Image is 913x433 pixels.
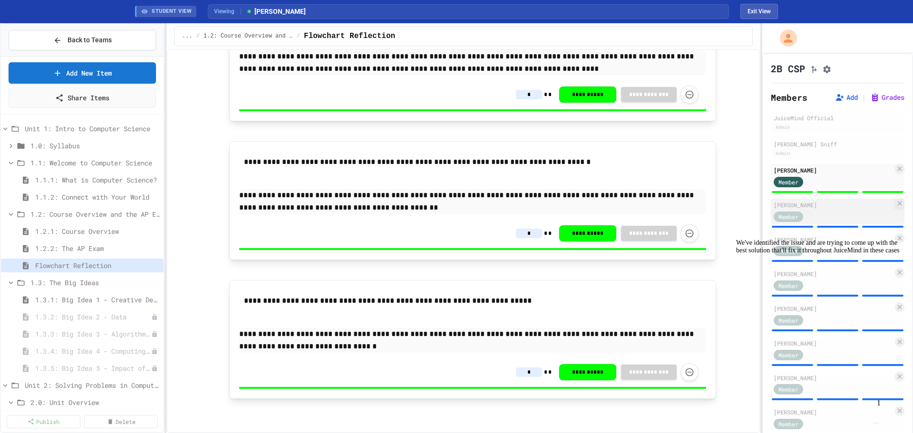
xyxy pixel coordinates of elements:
[680,86,699,104] button: Force resubmission of student's answer (Admin only)
[4,4,167,19] span: We've identified the issue and are trying to come up with the best solution that'll fix it throug...
[30,209,160,219] span: 1.2: Course Overview and the AP Exam
[9,87,156,108] a: Share Items
[774,140,902,148] div: [PERSON_NAME] Sniff
[740,4,778,19] button: Exit student view
[35,295,160,305] span: 1.3.1: Big Idea 1 - Creative Development
[778,178,798,186] span: Member
[870,93,904,102] button: Grades
[30,397,160,407] span: 2.0: Unit Overview
[304,30,395,42] span: Flowchart Reflection
[778,212,798,221] span: Member
[68,35,112,45] span: Back to Teams
[35,363,151,373] span: 1.3.5: Big Idea 5 - Impact of Computing
[822,63,832,74] button: Assignment Settings
[774,408,893,416] div: [PERSON_NAME]
[774,123,792,131] div: Admin
[35,192,160,202] span: 1.1.2: Connect with Your World
[774,114,902,122] div: JuiceMind Official
[809,63,818,74] button: Click to see fork details
[862,92,866,103] span: |
[873,395,903,423] iframe: chat widget
[151,331,158,337] div: Unpublished
[680,224,699,242] button: Force resubmission of student's answer (Admin only)
[778,420,798,428] span: Member
[35,312,151,322] span: 1.3.2: Big Idea 2 - Data
[151,365,158,372] div: Unpublished
[774,201,893,209] div: [PERSON_NAME]
[25,380,160,390] span: Unit 2: Solving Problems in Computer Science
[9,62,156,84] a: Add New Item
[835,93,858,102] button: Add
[35,243,160,253] span: 1.2.2: The AP Exam
[771,62,805,75] h1: 2B CSP
[774,149,792,157] div: Admin
[30,158,160,168] span: 1.1: Welcome to Computer Science
[297,32,300,40] span: /
[4,4,175,19] div: We've identified the issue and are trying to come up with the best solution that'll fix it throug...
[30,278,160,288] span: 1.3: The Big Ideas
[196,32,200,40] span: /
[732,235,903,390] iframe: chat widget
[151,314,158,320] div: Unpublished
[35,346,151,356] span: 1.3.4: Big Idea 4 - Computing Systems and Networks
[151,348,158,355] div: Unpublished
[774,166,893,174] div: [PERSON_NAME]
[7,415,80,428] a: Publish
[770,27,799,49] div: My Account
[35,329,151,339] span: 1.3.3: Big Idea 3 - Algorithms and Programming
[35,260,160,270] span: Flowchart Reflection
[25,124,160,134] span: Unit 1: Intro to Computer Science
[214,7,241,16] span: Viewing
[204,32,293,40] span: 1.2: Course Overview and the AP Exam
[9,30,156,50] button: Back to Teams
[152,8,192,16] span: STUDENT VIEW
[35,175,160,185] span: 1.1.1: What is Computer Science?
[35,226,160,236] span: 1.2.1: Course Overview
[182,32,193,40] span: ...
[680,363,699,381] button: Force resubmission of student's answer (Admin only)
[30,141,160,151] span: 1.0: Syllabus
[84,415,158,428] a: Delete
[246,7,306,17] span: [PERSON_NAME]
[771,91,807,104] h2: Members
